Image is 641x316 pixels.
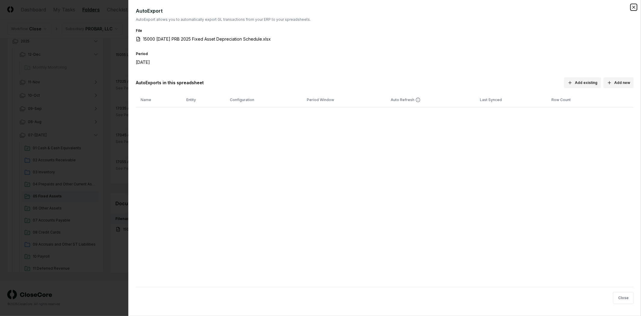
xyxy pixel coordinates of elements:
[136,28,142,33] label: File
[136,7,634,14] h2: AutoExport
[475,93,547,107] th: Last Synced
[613,292,634,304] button: Close
[603,77,634,88] button: Add new
[547,93,612,107] th: Row Count
[136,79,204,86] h3: AutoExports in this spreadsheet
[391,97,420,103] button: Auto Refresh
[225,93,302,107] th: Configuration
[564,77,601,88] button: Add existing
[136,93,182,107] th: Name
[182,93,225,107] th: Entity
[136,59,235,65] div: [DATE]
[391,97,414,103] div: Auto Refresh
[136,36,278,42] a: 15000 [DATE] PRB 2025 Fixed Asset Depreciation Schedule.xlsx
[136,17,634,22] p: AutoExport allows you to automatically export GL transactions from your ERP to your spreadsheets.
[302,93,386,107] th: Period Window
[136,51,148,56] label: Period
